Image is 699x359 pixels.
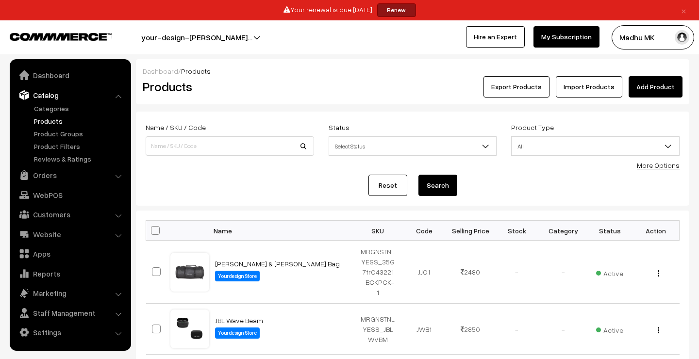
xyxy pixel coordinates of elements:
[658,327,659,333] img: Menu
[12,186,128,204] a: WebPOS
[377,3,416,17] a: Renew
[418,175,457,196] button: Search
[401,304,448,355] td: JWB1
[3,3,696,17] div: Your renewal is due [DATE]
[355,221,401,241] th: SKU
[143,67,178,75] a: Dashboard
[10,33,112,40] img: COMMMERCE
[215,271,260,282] label: Yourdesign Store
[32,129,128,139] a: Product Groups
[12,226,128,243] a: Website
[107,25,286,49] button: your-design-[PERSON_NAME]…
[329,138,497,155] span: Select Status
[12,166,128,184] a: Orders
[368,175,407,196] a: Reset
[658,270,659,277] img: Menu
[12,86,128,104] a: Catalog
[32,154,128,164] a: Reviews & Ratings
[12,206,128,223] a: Customers
[143,79,313,94] h2: Products
[494,241,540,304] td: -
[10,30,95,42] a: COMMMERCE
[32,116,128,126] a: Products
[677,4,690,16] a: ×
[540,221,587,241] th: Category
[32,103,128,114] a: Categories
[596,323,623,335] span: Active
[533,26,599,48] a: My Subscription
[483,76,549,98] button: Export Products
[12,324,128,341] a: Settings
[355,304,401,355] td: MRGNSTNLYESS_JBLWVBM
[32,141,128,151] a: Product Filters
[494,221,540,241] th: Stock
[12,245,128,262] a: Apps
[401,221,448,241] th: Code
[629,76,682,98] a: Add Product
[596,266,623,278] span: Active
[355,241,401,304] td: MRGNSTNLYESS_35G7frO43221_BCKPCK-1
[215,260,340,268] a: [PERSON_NAME] & [PERSON_NAME] Bag
[329,136,497,156] span: Select Status
[448,304,494,355] td: 2850
[637,161,680,169] a: More Options
[612,25,694,49] button: Madhu MK
[511,122,554,132] label: Product Type
[146,136,314,156] input: Name / SKU / Code
[215,327,260,339] label: Yourdesign Store
[448,221,494,241] th: Selling Price
[586,221,633,241] th: Status
[556,76,622,98] a: Import Products
[540,241,587,304] td: -
[511,136,680,156] span: All
[401,241,448,304] td: JJO1
[146,122,206,132] label: Name / SKU / Code
[466,26,525,48] a: Hire an Expert
[12,284,128,302] a: Marketing
[540,304,587,355] td: -
[512,138,679,155] span: All
[12,66,128,84] a: Dashboard
[633,221,680,241] th: Action
[675,30,689,45] img: user
[12,304,128,322] a: Staff Management
[448,241,494,304] td: 2480
[12,265,128,282] a: Reports
[215,316,263,325] a: JBL Wave Beam
[494,304,540,355] td: -
[181,67,211,75] span: Products
[209,221,355,241] th: Name
[143,66,682,76] div: /
[329,122,349,132] label: Status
